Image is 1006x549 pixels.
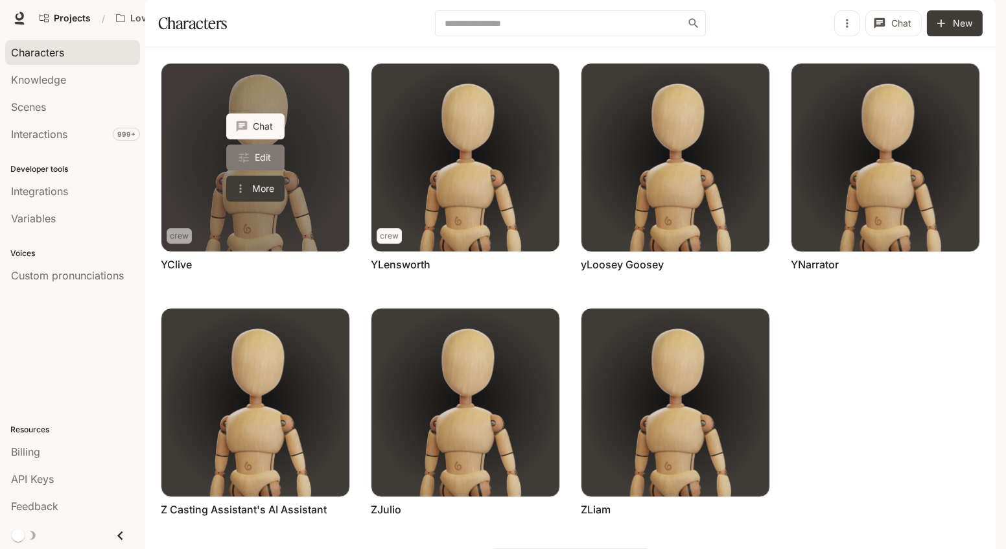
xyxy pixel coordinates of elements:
a: YClive [161,257,192,272]
img: Z Casting Assistant's AI Assistant [161,309,349,496]
button: Open workspace menu [110,5,215,31]
a: ZLiam [581,502,611,517]
a: YNarrator [791,257,839,272]
img: ZLiam [581,309,769,496]
a: Go to projects [34,5,97,31]
a: YClive [161,64,349,251]
div: / [97,12,110,25]
button: New [927,10,983,36]
img: ZJulio [371,309,559,496]
h1: Characters [158,10,227,36]
button: Chat with YClive [226,113,285,139]
a: Z Casting Assistant's AI Assistant [161,502,327,517]
a: ZJulio [371,502,401,517]
a: yLoosey Goosey [581,257,664,272]
a: YLensworth [371,257,430,272]
button: More actions [226,176,285,202]
a: Edit YClive [226,145,285,170]
img: YNarrator [791,64,979,251]
img: yLoosey Goosey [581,64,769,251]
p: Love Bird Cam [130,13,195,24]
img: YLensworth [371,64,559,251]
button: Chat [865,10,922,36]
span: Projects [54,13,91,24]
